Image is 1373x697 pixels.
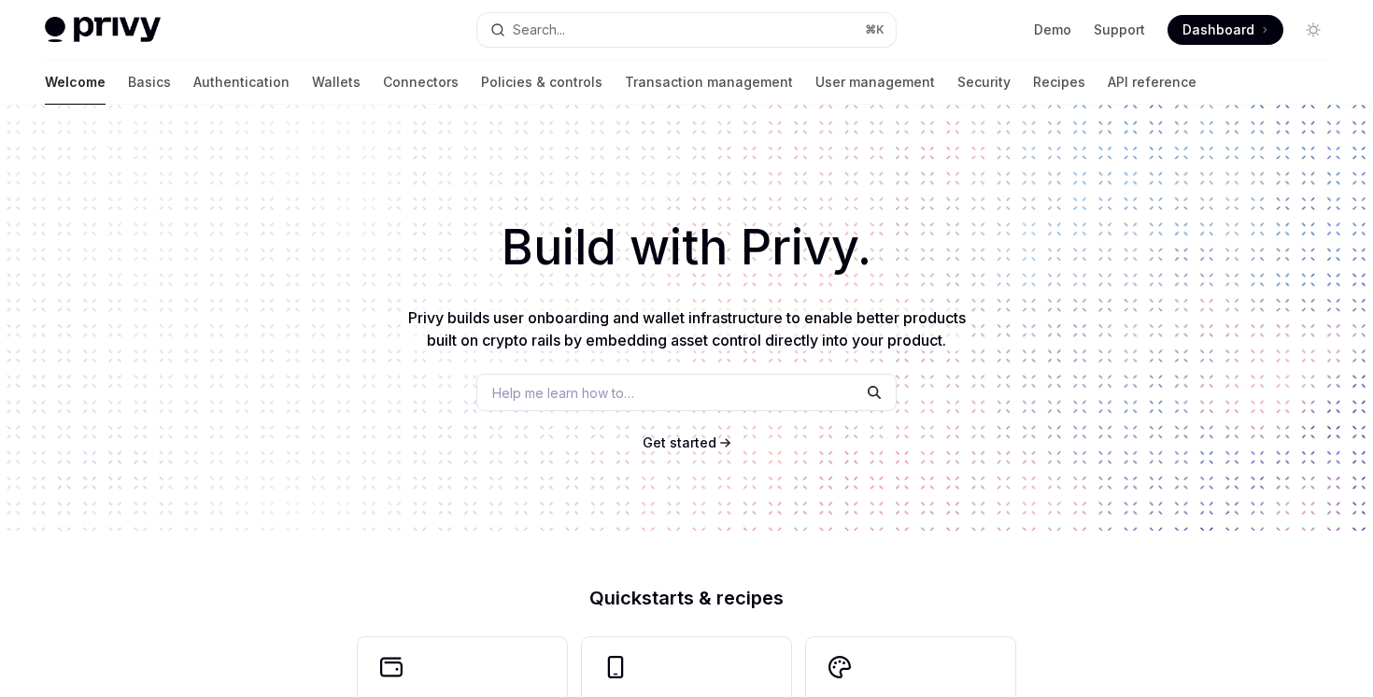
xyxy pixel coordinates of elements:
span: Get started [643,434,716,450]
span: Help me learn how to… [492,383,634,403]
a: Connectors [383,60,459,105]
button: Search...⌘K [477,13,895,47]
a: Policies & controls [481,60,602,105]
img: light logo [45,17,161,43]
a: User management [815,60,935,105]
a: Support [1094,21,1145,39]
a: Demo [1034,21,1071,39]
a: Transaction management [625,60,793,105]
a: Welcome [45,60,106,105]
a: Authentication [193,60,290,105]
span: Dashboard [1182,21,1254,39]
a: Security [957,60,1011,105]
a: Recipes [1033,60,1085,105]
span: ⌘ K [865,22,885,37]
a: Wallets [312,60,361,105]
a: Basics [128,60,171,105]
div: Search... [513,19,565,41]
a: API reference [1108,60,1196,105]
span: Privy builds user onboarding and wallet infrastructure to enable better products built on crypto ... [408,308,966,349]
a: Dashboard [1168,15,1283,45]
button: Toggle dark mode [1298,15,1328,45]
h1: Build with Privy. [30,211,1343,284]
h2: Quickstarts & recipes [358,589,1015,607]
a: Get started [643,434,716,452]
